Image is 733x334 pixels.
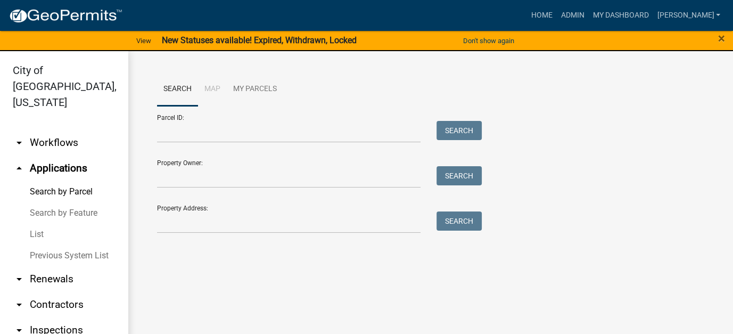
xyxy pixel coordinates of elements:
i: arrow_drop_down [13,298,26,311]
a: Admin [556,5,588,26]
button: Search [436,211,482,231]
span: × [718,31,725,46]
strong: New Statuses available! Expired, Withdrawn, Locked [162,35,357,45]
button: Close [718,32,725,45]
a: [PERSON_NAME] [653,5,724,26]
a: Home [526,5,556,26]
a: View [132,32,155,50]
i: arrow_drop_up [13,162,26,175]
button: Search [436,121,482,140]
i: arrow_drop_down [13,273,26,286]
button: Don't show again [459,32,518,50]
a: Search [157,72,198,107]
i: arrow_drop_down [13,136,26,149]
a: My Parcels [227,72,283,107]
button: Search [436,166,482,185]
a: My Dashboard [588,5,653,26]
